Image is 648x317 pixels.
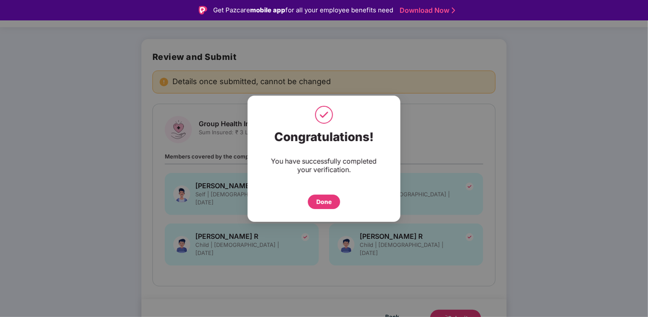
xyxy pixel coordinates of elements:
div: You have successfully completed your verification. [265,157,383,174]
img: Stroke [452,6,455,15]
a: Download Now [400,6,453,15]
div: Get Pazcare for all your employee benefits need [213,5,393,15]
div: Done [316,197,332,207]
img: svg+xml;base64,PHN2ZyB4bWxucz0iaHR0cDovL3d3dy53My5vcmcvMjAwMC9zdmciIHdpZHRoPSI1MCIgaGVpZ2h0PSI1MC... [313,104,335,125]
div: Congratulations! [265,130,383,144]
img: Logo [199,6,207,14]
strong: mobile app [250,6,285,14]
